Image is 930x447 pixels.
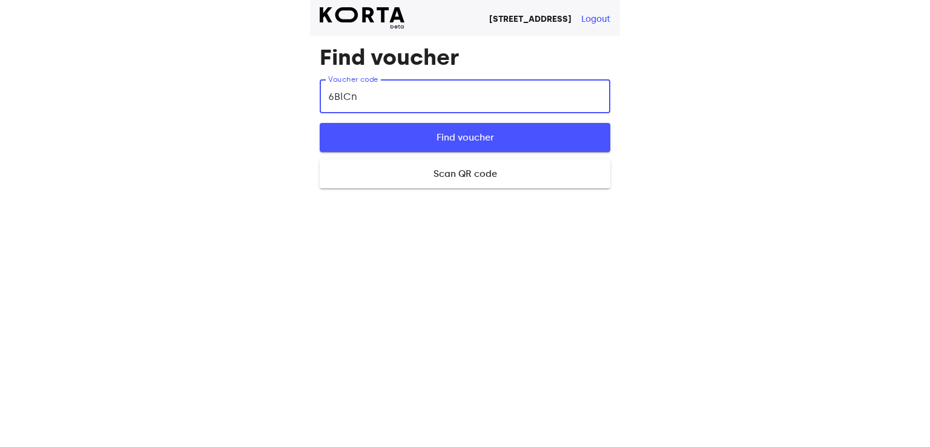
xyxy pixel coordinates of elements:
span: beta [320,22,404,31]
button: Find voucher [320,123,610,152]
span: Find voucher [339,130,591,145]
h1: Find voucher [320,45,610,70]
button: Scan QR code [320,159,610,188]
img: Korta [320,7,404,22]
span: Scan QR code [339,166,591,182]
strong: [STREET_ADDRESS] [489,14,572,24]
button: Logout [581,13,610,25]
